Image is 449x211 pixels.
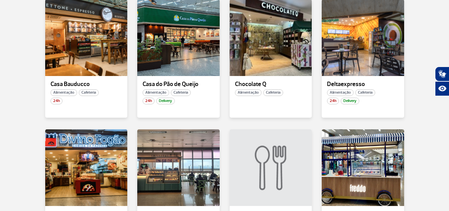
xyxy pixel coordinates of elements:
[171,89,191,96] span: Cafeteria
[341,98,359,104] span: Delivery
[79,89,99,96] span: Cafeteria
[327,89,354,96] span: Alimentação
[355,89,375,96] span: Cafeteria
[435,67,449,96] div: Plugin de acessibilidade da Hand Talk.
[51,81,122,88] p: Casa Bauducco
[51,89,77,96] span: Alimentação
[143,89,169,96] span: Alimentação
[327,98,339,104] span: 24h
[235,89,262,96] span: Alimentação
[156,98,175,104] span: Delivery
[263,89,283,96] span: Cafeteria
[327,81,399,88] p: Deltaexpresso
[143,98,155,104] span: 24h
[143,81,214,88] p: Casa do Pão de Queijo
[435,67,449,81] button: Abrir tradutor de língua de sinais.
[435,81,449,96] button: Abrir recursos assistivos.
[51,98,62,104] span: 24h
[235,81,307,88] p: Chocolate Q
